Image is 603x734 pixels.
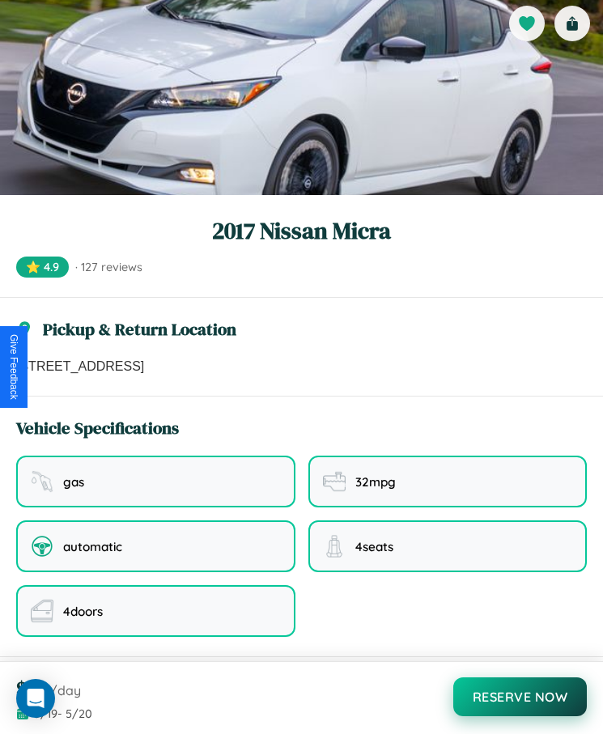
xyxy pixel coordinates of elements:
h3: Pickup & Return Location [43,317,236,341]
span: gas [63,474,84,490]
h3: Vehicle Specifications [16,416,179,439]
button: Reserve Now [453,677,588,716]
img: fuel type [31,470,53,493]
img: fuel efficiency [323,470,346,493]
span: · 127 reviews [75,260,142,274]
p: [STREET_ADDRESS] [16,357,587,376]
span: /day [50,682,81,698]
span: automatic [63,539,122,554]
span: $ 90 [16,675,47,702]
div: Open Intercom Messenger [16,679,55,718]
span: ⭐ 4.9 [16,257,69,278]
img: doors [31,600,53,622]
span: 4 seats [355,539,393,554]
h1: 2017 Nissan Micra [16,214,587,247]
span: 32 mpg [355,474,396,490]
img: seating [323,535,346,558]
span: 3 / 19 - 5 / 20 [34,706,92,721]
span: 4 doors [63,604,103,619]
div: Give Feedback [8,334,19,400]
